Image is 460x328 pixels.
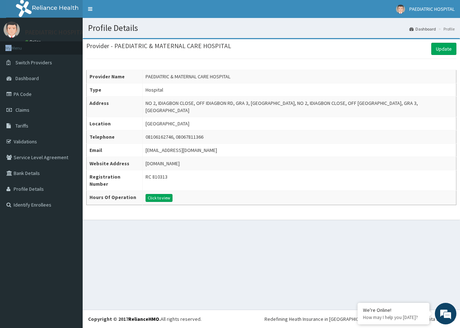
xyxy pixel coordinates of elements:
[87,170,143,191] th: Registration Number
[146,73,230,80] div: PAEDIATRIC & MATERNAL CARE HOSPITAL
[15,75,39,82] span: Dashboard
[87,97,143,117] th: Address
[409,26,436,32] a: Dashboard
[15,59,52,66] span: Switch Providers
[128,316,159,322] a: RelianceHMO
[87,83,143,97] th: Type
[25,29,87,36] p: PAEDIATRIC HOSPITAL
[363,307,424,313] div: We're Online!
[146,147,217,154] div: [EMAIL_ADDRESS][DOMAIN_NAME]
[87,144,143,157] th: Email
[87,130,143,144] th: Telephone
[88,23,455,33] h1: Profile Details
[87,191,143,205] th: Hours Of Operation
[15,123,28,129] span: Tariffs
[87,70,143,83] th: Provider Name
[146,160,180,167] div: [DOMAIN_NAME]
[363,314,424,320] p: How may I help you today?
[146,133,203,140] div: 08106162746, 08067811366
[15,107,29,113] span: Claims
[25,39,42,44] a: Online
[146,86,163,93] div: Hospital
[4,22,20,38] img: User Image
[146,100,453,114] div: NO 2, IDIAGBON CLOSE, OFF IDIAGBON RD, GRA 3, [GEOGRAPHIC_DATA], NO 2, IDIAGBON CLOSE, OFF [GEOGR...
[146,194,172,202] button: Click to view
[146,120,189,127] div: [GEOGRAPHIC_DATA]
[88,316,161,322] strong: Copyright © 2017 .
[409,6,455,12] span: PAEDIATRIC HOSPITAL
[264,315,455,323] div: Redefining Heath Insurance in [GEOGRAPHIC_DATA] using Telemedicine and Data Science!
[431,43,456,55] a: Update
[86,43,231,49] h3: Provider - PAEDIATRIC & MATERNAL CARE HOSPITAL
[396,5,405,14] img: User Image
[437,26,455,32] li: Profile
[87,117,143,130] th: Location
[146,173,167,180] div: RC 810313
[83,310,460,328] footer: All rights reserved.
[87,157,143,170] th: Website Address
